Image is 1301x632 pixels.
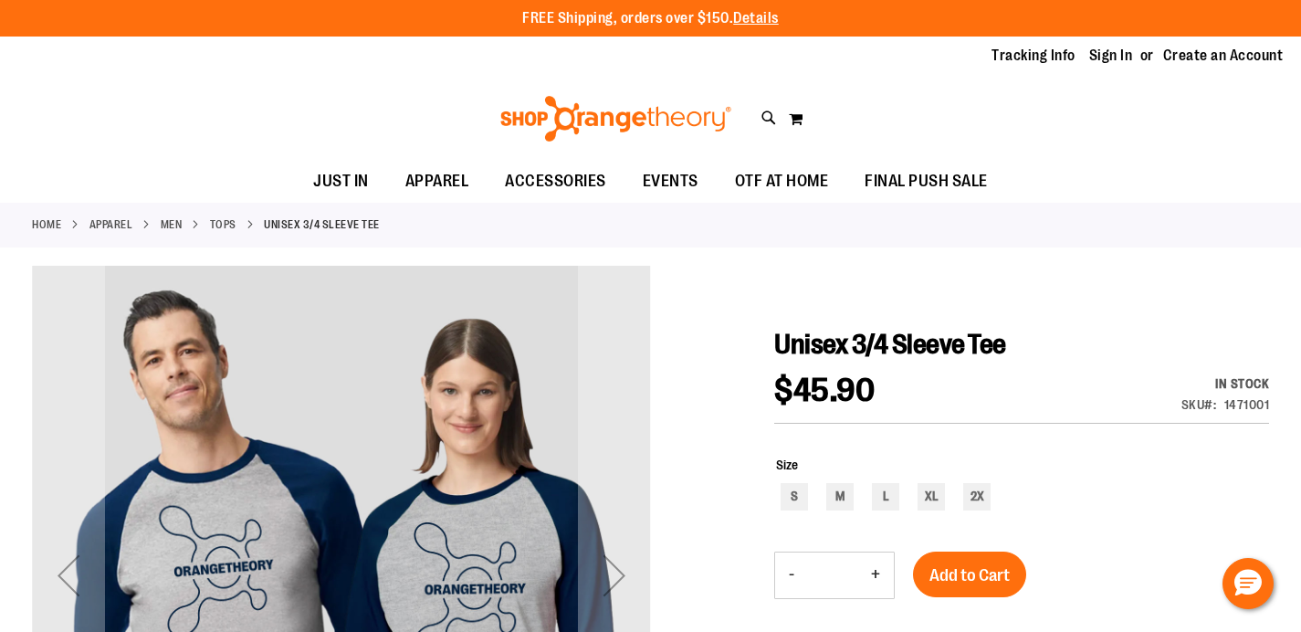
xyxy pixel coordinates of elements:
[1181,397,1217,412] strong: SKU
[735,161,829,202] span: OTF AT HOME
[857,553,894,598] button: Increase product quantity
[774,372,875,409] span: $45.90
[963,483,991,511] div: 2X
[1181,374,1270,393] div: Availability
[264,216,380,233] strong: Unisex 3/4 Sleeve Tee
[210,216,236,233] a: Tops
[1224,395,1270,414] div: 1471001
[624,161,717,203] a: EVENTS
[498,96,734,142] img: Shop Orangetheory
[32,216,61,233] a: Home
[1163,46,1284,66] a: Create an Account
[1222,558,1274,609] button: Hello, have a question? Let’s chat.
[522,8,779,29] p: FREE Shipping, orders over $150.
[295,161,387,203] a: JUST IN
[775,553,808,598] button: Decrease product quantity
[717,161,847,203] a: OTF AT HOME
[733,10,779,26] a: Details
[1089,46,1133,66] a: Sign In
[808,553,857,597] input: Product quantity
[918,483,945,511] div: XL
[913,552,1026,597] button: Add to Cart
[89,216,133,233] a: APPAREL
[1181,374,1270,393] div: In stock
[781,483,808,511] div: S
[405,161,469,202] span: APPAREL
[872,483,899,511] div: L
[846,161,1006,203] a: FINAL PUSH SALE
[991,46,1075,66] a: Tracking Info
[774,329,1006,360] span: Unisex 3/4 Sleeve Tee
[313,161,369,202] span: JUST IN
[776,458,798,472] span: Size
[487,161,624,203] a: ACCESSORIES
[826,483,854,511] div: M
[643,161,698,202] span: EVENTS
[929,565,1010,585] span: Add to Cart
[161,216,183,233] a: MEN
[387,161,488,202] a: APPAREL
[505,161,606,202] span: ACCESSORIES
[865,161,988,202] span: FINAL PUSH SALE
